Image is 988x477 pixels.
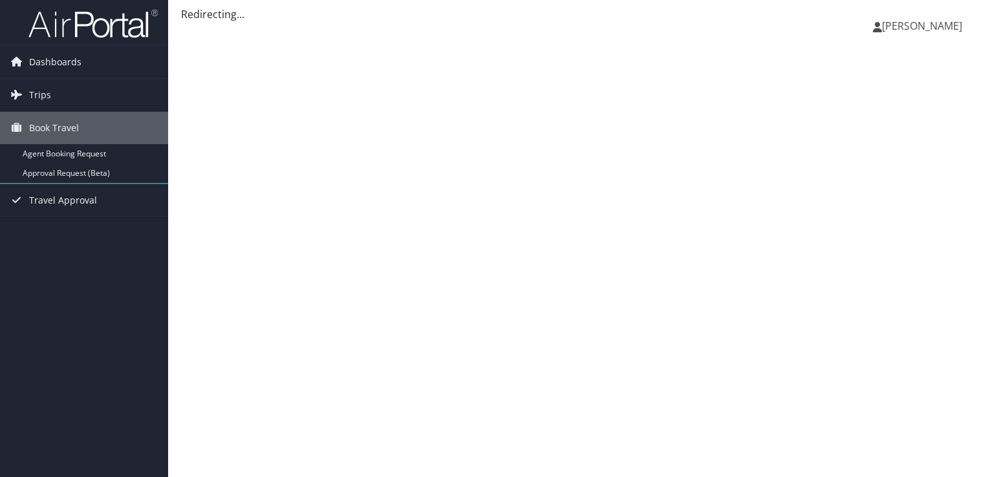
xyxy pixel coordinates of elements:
div: Redirecting... [181,6,975,22]
span: [PERSON_NAME] [882,19,962,33]
img: airportal-logo.png [28,8,158,39]
span: Travel Approval [29,184,97,217]
span: Dashboards [29,46,81,78]
span: Trips [29,79,51,111]
a: [PERSON_NAME] [873,6,975,45]
span: Book Travel [29,112,79,144]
